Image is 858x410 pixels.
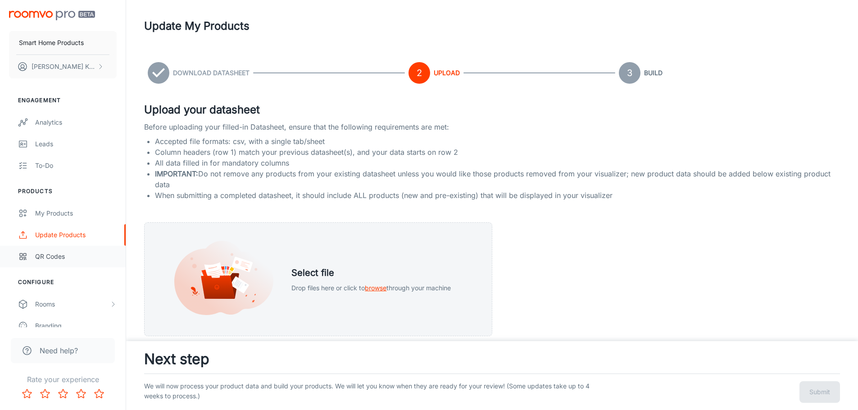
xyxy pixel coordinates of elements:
[155,169,198,178] span: IMPORTANT:
[144,348,840,370] h3: Next step
[35,252,117,261] div: QR Codes
[155,147,844,158] li: Column headers (row 1) match your previous datasheet(s), and your data starts on row 2
[35,161,117,171] div: To-do
[35,230,117,240] div: Update Products
[144,122,840,132] p: Before uploading your filled-in Datasheet, ensure that the following requirements are met:
[35,299,109,309] div: Rooms
[32,62,95,72] p: [PERSON_NAME] King
[291,266,451,279] h5: Select file
[173,68,250,78] h6: Download Datasheet
[155,158,844,168] li: All data filled in for mandatory columns
[155,136,844,147] li: Accepted file formats: csv, with a single tab/sheet
[35,139,117,149] div: Leads
[9,11,95,20] img: Roomvo PRO Beta
[72,385,90,403] button: Rate 4 star
[144,18,250,34] h1: Update My Products
[35,208,117,218] div: My Products
[434,68,460,78] h6: Upload
[36,385,54,403] button: Rate 2 star
[9,55,117,78] button: [PERSON_NAME] King
[144,381,596,403] p: We will now process your product data and build your products. We will let you know when they are...
[365,284,386,292] span: browse
[417,68,422,78] text: 2
[54,385,72,403] button: Rate 3 star
[644,68,663,78] h6: Build
[9,31,117,54] button: Smart Home Products
[18,385,36,403] button: Rate 1 star
[7,374,118,385] p: Rate your experience
[144,102,840,118] h4: Upload your datasheet
[40,345,78,356] span: Need help?
[19,38,84,48] p: Smart Home Products
[155,190,844,201] li: When submitting a completed datasheet, it should include ALL products (new and pre-existing) that...
[155,168,844,190] li: Do not remove any products from your existing datasheet unless you would like those products remo...
[627,68,632,78] text: 3
[291,283,451,293] p: Drop files here or click to through your machine
[35,321,117,331] div: Branding
[144,222,492,336] div: Select fileDrop files here or click tobrowsethrough your machine
[35,117,117,127] div: Analytics
[90,385,108,403] button: Rate 5 star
